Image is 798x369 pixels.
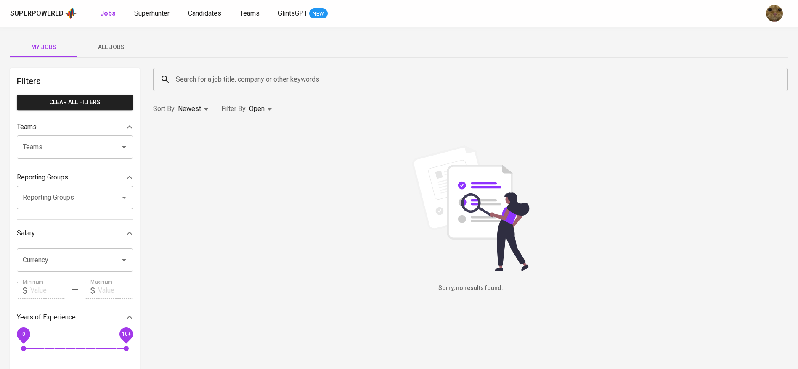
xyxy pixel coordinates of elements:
[249,105,265,113] span: Open
[100,8,117,19] a: Jobs
[188,8,223,19] a: Candidates
[134,9,170,17] span: Superhunter
[17,119,133,135] div: Teams
[188,9,221,17] span: Candidates
[309,10,328,18] span: NEW
[134,8,171,19] a: Superhunter
[22,331,25,337] span: 0
[98,282,133,299] input: Value
[278,9,308,17] span: GlintsGPT
[240,9,260,17] span: Teams
[17,169,133,186] div: Reporting Groups
[153,104,175,114] p: Sort By
[249,101,275,117] div: Open
[24,97,126,108] span: Clear All filters
[17,74,133,88] h6: Filters
[17,228,35,238] p: Salary
[118,254,130,266] button: Open
[17,312,76,322] p: Years of Experience
[122,331,130,337] span: 10+
[766,5,783,22] img: ec6c0910-f960-4a00-a8f8-c5744e41279e.jpg
[178,104,201,114] p: Newest
[65,7,77,20] img: app logo
[10,9,64,18] div: Superpowered
[118,192,130,203] button: Open
[15,42,72,53] span: My Jobs
[178,101,211,117] div: Newest
[240,8,261,19] a: Teams
[100,9,116,17] b: Jobs
[408,145,534,271] img: file_searching.svg
[30,282,65,299] input: Value
[17,172,68,182] p: Reporting Groups
[278,8,328,19] a: GlintsGPT NEW
[118,141,130,153] button: Open
[17,95,133,110] button: Clear All filters
[153,284,788,293] h6: Sorry, no results found.
[17,225,133,242] div: Salary
[10,7,77,20] a: Superpoweredapp logo
[17,309,133,326] div: Years of Experience
[17,122,37,132] p: Teams
[82,42,140,53] span: All Jobs
[221,104,246,114] p: Filter By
